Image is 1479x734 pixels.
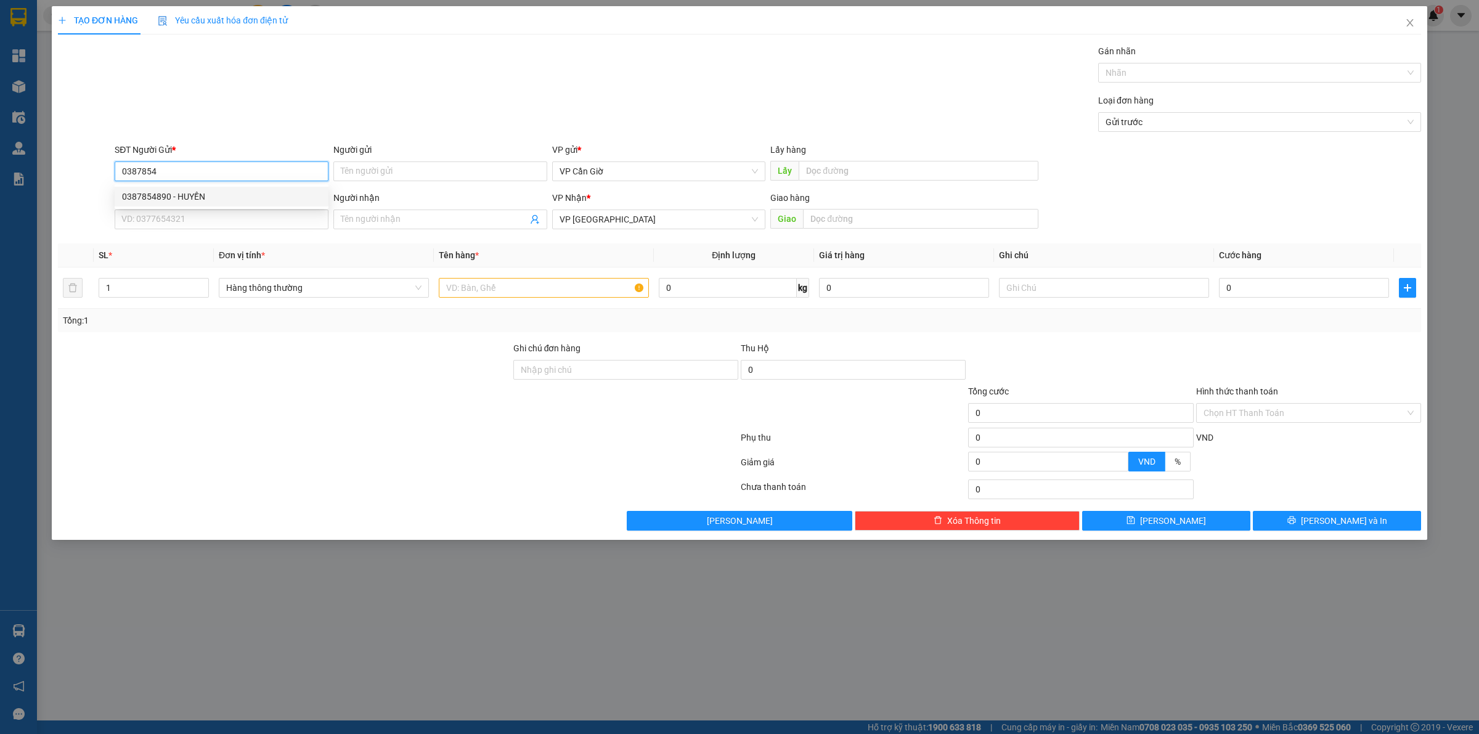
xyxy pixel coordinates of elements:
img: icon [158,16,168,26]
div: Người nhận [333,191,547,205]
span: Increase Value [195,279,208,288]
span: % [1175,457,1181,467]
input: Ghi Chú [999,278,1209,298]
span: down [1118,463,1125,470]
button: plus [1399,278,1416,298]
div: Người gửi [333,143,547,157]
button: deleteXóa Thông tin [855,511,1080,531]
span: Decrease Value [195,288,208,297]
span: down [198,289,206,296]
div: 0387854890 - HUYỀN [115,187,328,206]
span: user-add [530,214,540,224]
label: Gán nhãn [1098,46,1136,56]
span: Giá trị hàng [819,250,865,260]
th: Ghi chú [994,243,1214,267]
input: VD: Bàn, Ghế [439,278,649,298]
span: VND [1138,457,1155,467]
span: Decrease Value [1114,462,1128,471]
span: Giao hàng [770,193,810,203]
span: VP Sài Gòn [560,210,759,229]
div: Giảm giá [739,455,967,477]
span: Định lượng [712,250,756,260]
input: Ghi chú đơn hàng [513,360,738,380]
span: Thu Hộ [741,343,769,353]
span: VP Cần Giờ [560,162,759,181]
span: Tổng cước [968,386,1009,396]
label: Loại đơn hàng [1098,96,1154,105]
span: Giao [770,209,803,229]
span: up [198,280,206,288]
span: printer [1287,516,1296,526]
div: Phụ thu [739,431,967,452]
span: TẠO ĐƠN HÀNG [58,15,138,25]
button: save[PERSON_NAME] [1082,511,1250,531]
span: plus [1400,283,1416,293]
span: VP Nhận [552,193,587,203]
span: plus [58,16,67,25]
span: Hàng thông thường [226,279,422,297]
label: Hình thức thanh toán [1196,386,1278,396]
span: close [1405,18,1415,28]
input: Dọc đường [803,209,1038,229]
span: Đơn vị tính [219,250,265,260]
span: Lấy hàng [770,145,806,155]
span: up [1118,454,1125,461]
div: VP gửi [552,143,766,157]
button: delete [63,278,83,298]
span: kg [797,278,809,298]
div: Tổng: 1 [63,314,571,327]
button: Close [1393,6,1427,41]
span: Tên hàng [439,250,479,260]
span: VND [1196,433,1213,442]
span: Increase Value [1114,452,1128,462]
div: 0387854890 - HUYỀN [122,190,321,203]
span: delete [934,516,942,526]
span: Cước hàng [1219,250,1261,260]
span: [PERSON_NAME] và In [1301,514,1387,528]
button: printer[PERSON_NAME] và In [1253,511,1421,531]
span: Yêu cầu xuất hóa đơn điện tử [158,15,288,25]
span: Lấy [770,161,799,181]
span: Xóa Thông tin [947,514,1001,528]
span: [PERSON_NAME] [1140,514,1206,528]
label: Ghi chú đơn hàng [513,343,581,353]
span: Gửi trước [1106,113,1414,131]
div: Chưa thanh toán [739,480,967,502]
div: SĐT Người Gửi [115,143,328,157]
input: Dọc đường [799,161,1038,181]
span: SL [99,250,108,260]
span: [PERSON_NAME] [707,514,773,528]
input: 0 [819,278,989,298]
span: save [1127,516,1135,526]
button: [PERSON_NAME] [627,511,852,531]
